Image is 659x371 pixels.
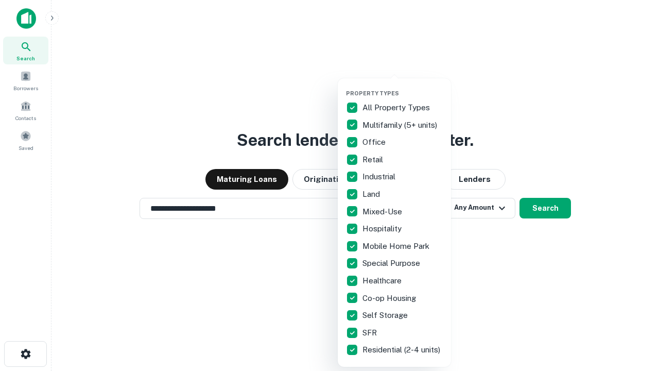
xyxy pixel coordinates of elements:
p: Mobile Home Park [362,240,431,252]
span: Property Types [346,90,399,96]
p: Mixed-Use [362,206,404,218]
p: Office [362,136,388,148]
p: Healthcare [362,275,404,287]
p: All Property Types [362,102,432,114]
iframe: Chat Widget [608,289,659,338]
p: Hospitality [362,223,404,235]
p: Co-op Housing [362,292,418,305]
p: Multifamily (5+ units) [362,119,439,131]
p: SFR [362,327,379,339]
p: Retail [362,154,385,166]
p: Residential (2-4 units) [362,344,442,356]
p: Land [362,188,382,200]
p: Industrial [362,171,397,183]
p: Special Purpose [362,257,422,269]
p: Self Storage [362,309,410,322]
